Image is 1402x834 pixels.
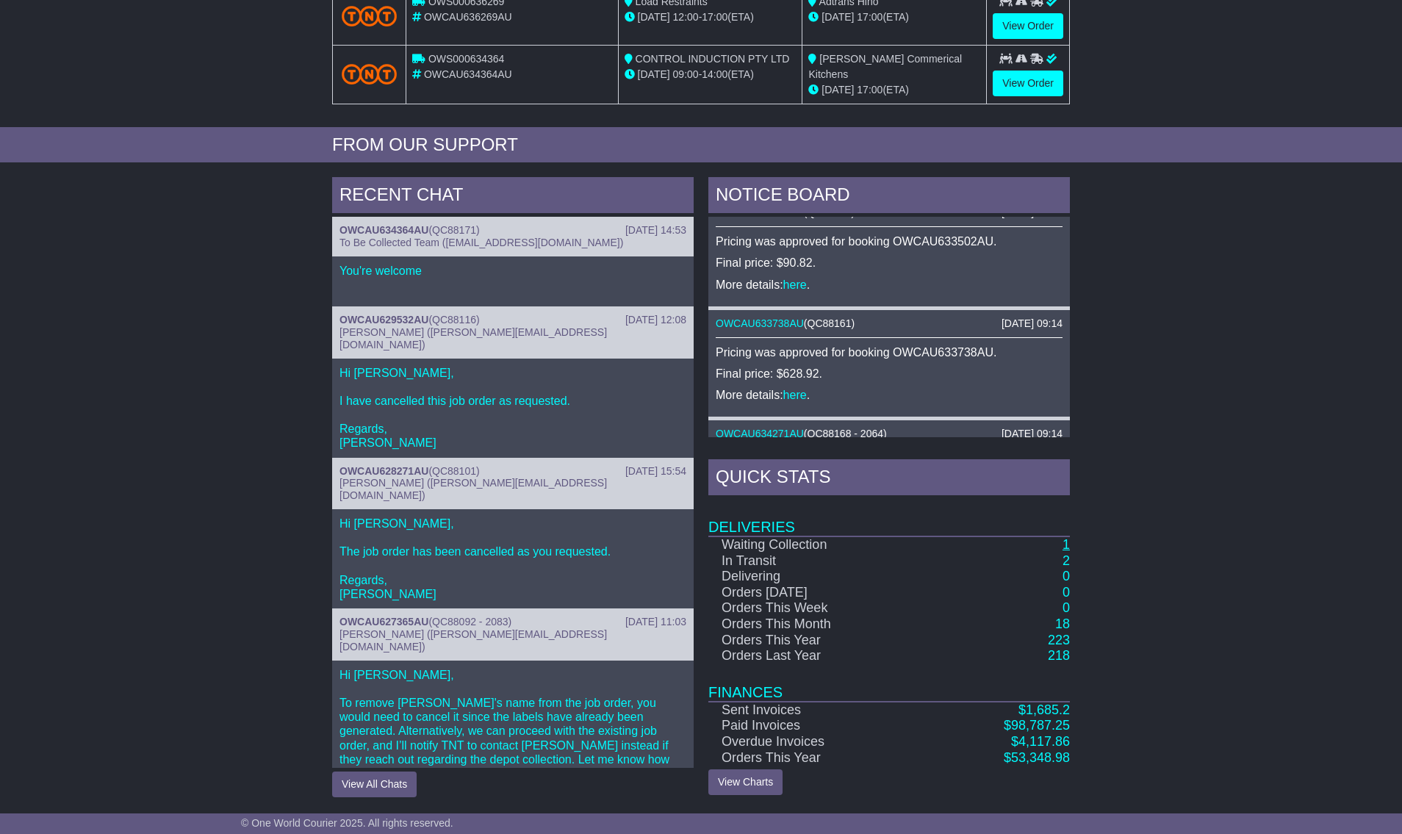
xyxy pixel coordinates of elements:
[857,11,882,23] span: 17:00
[716,317,1063,330] div: ( )
[625,616,686,628] div: [DATE] 11:03
[339,314,686,326] div: ( )
[822,11,854,23] span: [DATE]
[339,616,686,628] div: ( )
[702,11,727,23] span: 17:00
[708,718,927,734] td: Paid Invoices
[1002,428,1063,440] div: [DATE] 09:14
[342,64,397,84] img: TNT_Domestic.png
[708,600,927,616] td: Orders This Week
[708,633,927,649] td: Orders This Year
[708,702,927,719] td: Sent Invoices
[339,224,428,236] a: OWCAU634364AU
[1026,702,1070,717] span: 1,685.2
[1011,734,1070,749] a: $4,117.86
[638,11,670,23] span: [DATE]
[857,84,882,96] span: 17:00
[783,389,807,401] a: here
[342,6,397,26] img: TNT_Domestic.png
[1063,537,1070,552] a: 1
[625,67,797,82] div: - (ETA)
[1063,569,1070,583] a: 0
[716,317,804,329] a: OWCAU633738AU
[1063,585,1070,600] a: 0
[716,367,1063,381] p: Final price: $628.92.
[808,428,884,439] span: QC88168 - 2064
[339,237,623,248] span: To Be Collected Team ([EMAIL_ADDRESS][DOMAIN_NAME])
[822,84,854,96] span: [DATE]
[625,314,686,326] div: [DATE] 12:08
[716,428,1063,440] div: ( )
[1011,750,1070,765] span: 53,348.98
[1002,317,1063,330] div: [DATE] 09:14
[339,264,686,278] p: You're welcome
[708,536,927,553] td: Waiting Collection
[339,366,686,450] p: Hi [PERSON_NAME], I have cancelled this job order as requested. Regards, [PERSON_NAME]
[1048,648,1070,663] a: 218
[339,668,686,823] p: Hi [PERSON_NAME], To remove [PERSON_NAME]'s name from the job order, you would need to cancel it ...
[673,11,699,23] span: 12:00
[332,134,1070,156] div: FROM OUR SUPPORT
[808,53,962,80] span: [PERSON_NAME] Commerical Kitchens
[432,616,508,628] span: QC88092 - 2083
[1063,553,1070,568] a: 2
[708,734,927,750] td: Overdue Invoices
[424,11,512,23] span: OWCAU636269AU
[339,517,686,601] p: Hi [PERSON_NAME], The job order has been cancelled as you requested. Regards, [PERSON_NAME]
[432,314,476,326] span: QC88116
[339,326,607,351] span: [PERSON_NAME] ([PERSON_NAME][EMAIL_ADDRESS][DOMAIN_NAME])
[708,648,927,664] td: Orders Last Year
[708,553,927,569] td: In Transit
[625,224,686,237] div: [DATE] 14:53
[808,317,852,329] span: QC88161
[708,616,927,633] td: Orders This Month
[339,477,607,501] span: [PERSON_NAME] ([PERSON_NAME][EMAIL_ADDRESS][DOMAIN_NAME])
[708,750,927,766] td: Orders This Year
[339,628,607,653] span: [PERSON_NAME] ([PERSON_NAME][EMAIL_ADDRESS][DOMAIN_NAME])
[1063,600,1070,615] a: 0
[708,769,783,795] a: View Charts
[332,177,694,217] div: RECENT CHAT
[332,772,417,797] button: View All Chats
[636,53,790,65] span: CONTROL INDUCTION PTY LTD
[339,465,686,478] div: ( )
[428,53,505,65] span: OWS000634364
[339,465,428,477] a: OWCAU628271AU
[1018,734,1070,749] span: 4,117.86
[1018,702,1070,717] a: $1,685.2
[783,278,807,291] a: here
[702,68,727,80] span: 14:00
[808,82,980,98] div: (ETA)
[708,585,927,601] td: Orders [DATE]
[993,13,1063,39] a: View Order
[339,314,428,326] a: OWCAU629532AU
[673,68,699,80] span: 09:00
[708,459,1070,499] div: Quick Stats
[716,345,1063,359] p: Pricing was approved for booking OWCAU633738AU.
[241,817,453,829] span: © One World Courier 2025. All rights reserved.
[708,499,1070,536] td: Deliveries
[339,616,428,628] a: OWCAU627365AU
[1055,616,1070,631] a: 18
[432,465,476,477] span: QC88101
[716,388,1063,402] p: More details: .
[1048,633,1070,647] a: 223
[708,177,1070,217] div: NOTICE BOARD
[638,68,670,80] span: [DATE]
[708,569,927,585] td: Delivering
[625,10,797,25] div: - (ETA)
[716,256,1063,270] p: Final price: $90.82.
[716,234,1063,248] p: Pricing was approved for booking OWCAU633502AU.
[625,465,686,478] div: [DATE] 15:54
[339,224,686,237] div: ( )
[424,68,512,80] span: OWCAU634364AU
[708,664,1070,702] td: Finances
[716,428,804,439] a: OWCAU634271AU
[1011,718,1070,733] span: 98,787.25
[808,10,980,25] div: (ETA)
[716,278,1063,292] p: More details: .
[1004,718,1070,733] a: $98,787.25
[993,71,1063,96] a: View Order
[1004,750,1070,765] a: $53,348.98
[432,224,476,236] span: QC88171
